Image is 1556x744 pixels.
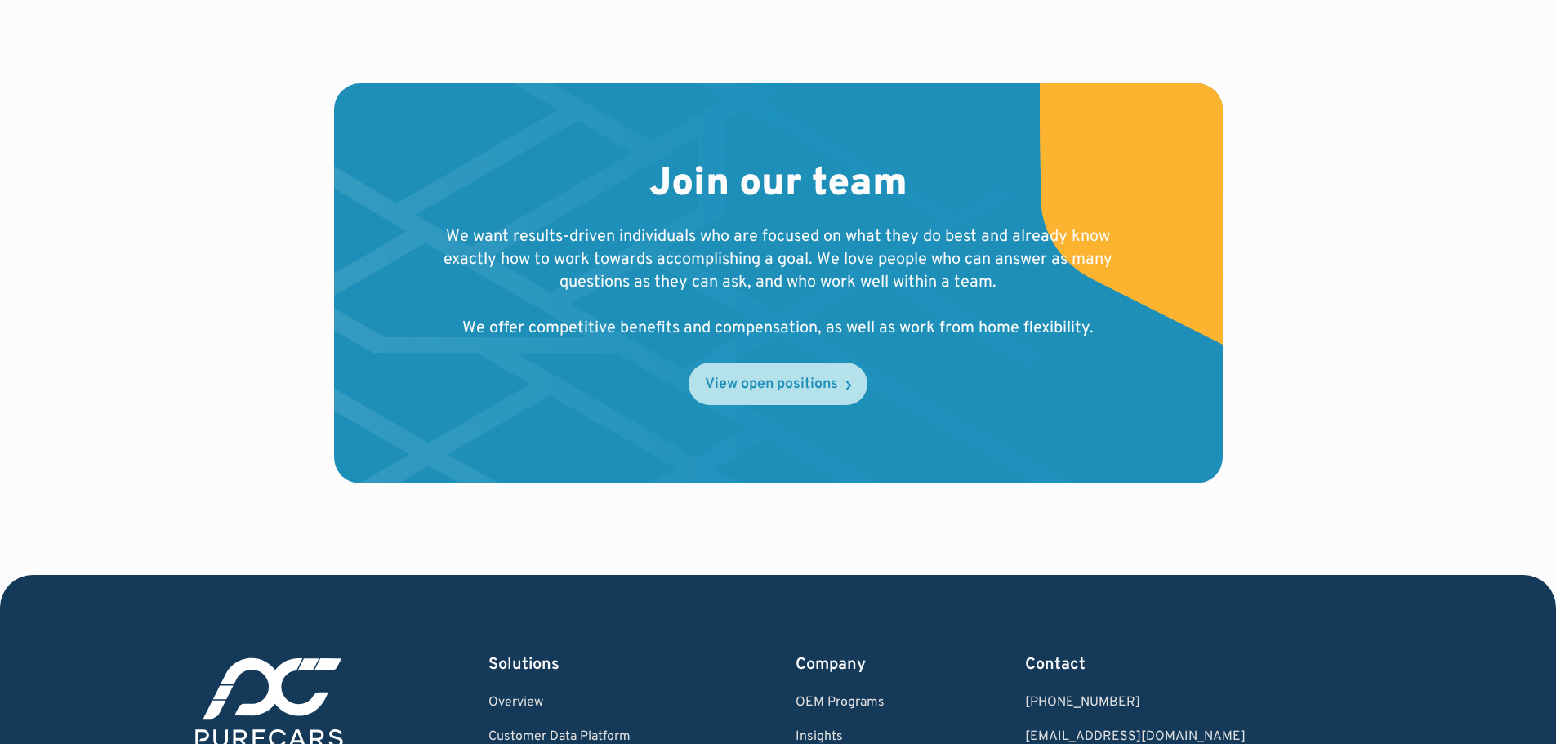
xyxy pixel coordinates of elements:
[796,653,885,676] div: Company
[1025,653,1291,676] div: Contact
[796,696,885,711] a: OEM Programs
[689,363,867,405] a: View open positions
[439,225,1118,340] p: We want results-driven individuals who are focused on what they do best and already know exactly ...
[488,696,655,711] a: Overview
[1025,696,1291,711] div: [PHONE_NUMBER]
[705,377,838,392] div: View open positions
[488,653,655,676] div: Solutions
[649,162,907,209] h2: Join our team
